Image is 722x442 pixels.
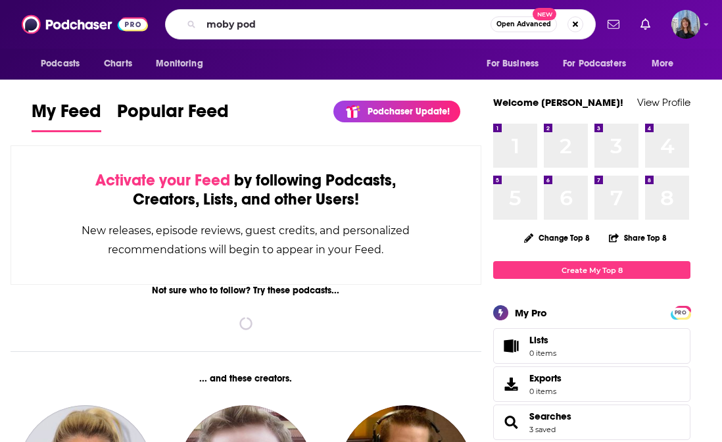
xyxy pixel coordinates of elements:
span: Exports [529,372,562,384]
span: PRO [673,308,688,318]
button: Show profile menu [671,10,700,39]
span: Lists [529,334,556,346]
div: Not sure who to follow? Try these podcasts... [11,285,481,296]
a: Lists [493,328,690,364]
span: Podcasts [41,55,80,73]
div: by following Podcasts, Creators, Lists, and other Users! [77,171,415,209]
a: Searches [529,410,571,422]
span: For Business [487,55,539,73]
a: View Profile [637,96,690,109]
div: New releases, episode reviews, guest credits, and personalized recommendations will begin to appe... [77,221,415,259]
input: Search podcasts, credits, & more... [201,14,491,35]
span: Charts [104,55,132,73]
a: Show notifications dropdown [602,13,625,36]
span: More [652,55,674,73]
span: For Podcasters [563,55,626,73]
span: Logged in as j.bohrson [671,10,700,39]
button: open menu [147,51,220,76]
span: 0 items [529,387,562,396]
a: Welcome [PERSON_NAME]! [493,96,623,109]
span: Exports [498,375,524,393]
a: Show notifications dropdown [635,13,656,36]
button: open menu [477,51,555,76]
a: Exports [493,366,690,402]
button: Open AdvancedNew [491,16,557,32]
img: User Profile [671,10,700,39]
span: Monitoring [156,55,203,73]
span: My Feed [32,100,101,130]
img: Podchaser - Follow, Share and Rate Podcasts [22,12,148,37]
span: Searches [493,405,690,440]
span: Open Advanced [496,21,551,28]
span: Lists [498,337,524,355]
span: Popular Feed [117,100,229,130]
button: open menu [32,51,97,76]
a: PRO [673,307,688,317]
span: New [533,8,556,20]
div: Search podcasts, credits, & more... [165,9,596,39]
a: My Feed [32,100,101,132]
a: 3 saved [529,425,556,434]
button: Share Top 8 [608,225,667,251]
a: Popular Feed [117,100,229,132]
a: Create My Top 8 [493,261,690,279]
div: ... and these creators. [11,373,481,384]
p: Podchaser Update! [368,106,450,117]
span: 0 items [529,349,556,358]
button: open menu [642,51,690,76]
button: open menu [554,51,645,76]
span: Activate your Feed [95,170,230,190]
span: Lists [529,334,548,346]
button: Change Top 8 [516,230,598,246]
a: Searches [498,413,524,431]
a: Charts [95,51,140,76]
div: My Pro [515,307,547,319]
